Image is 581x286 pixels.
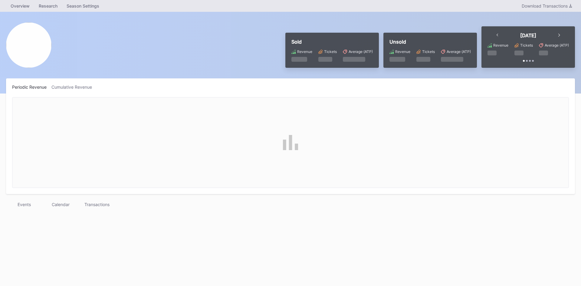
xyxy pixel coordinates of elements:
div: Average (ATP) [349,49,373,54]
div: [DATE] [520,32,536,38]
a: Research [34,2,62,10]
div: Average (ATP) [447,49,471,54]
div: Tickets [422,49,435,54]
div: Download Transactions [522,3,572,8]
div: Calendar [42,200,79,209]
div: Periodic Revenue [12,84,51,90]
div: Unsold [389,39,471,45]
a: Season Settings [62,2,104,10]
div: Events [6,200,42,209]
div: Revenue [493,43,508,48]
div: Tickets [520,43,533,48]
a: Overview [6,2,34,10]
div: Sold [291,39,373,45]
button: Download Transactions [519,2,575,10]
div: Revenue [395,49,410,54]
div: Tickets [324,49,337,54]
div: Revenue [297,49,312,54]
div: Transactions [79,200,115,209]
div: Average (ATP) [545,43,569,48]
div: Cumulative Revenue [51,84,97,90]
